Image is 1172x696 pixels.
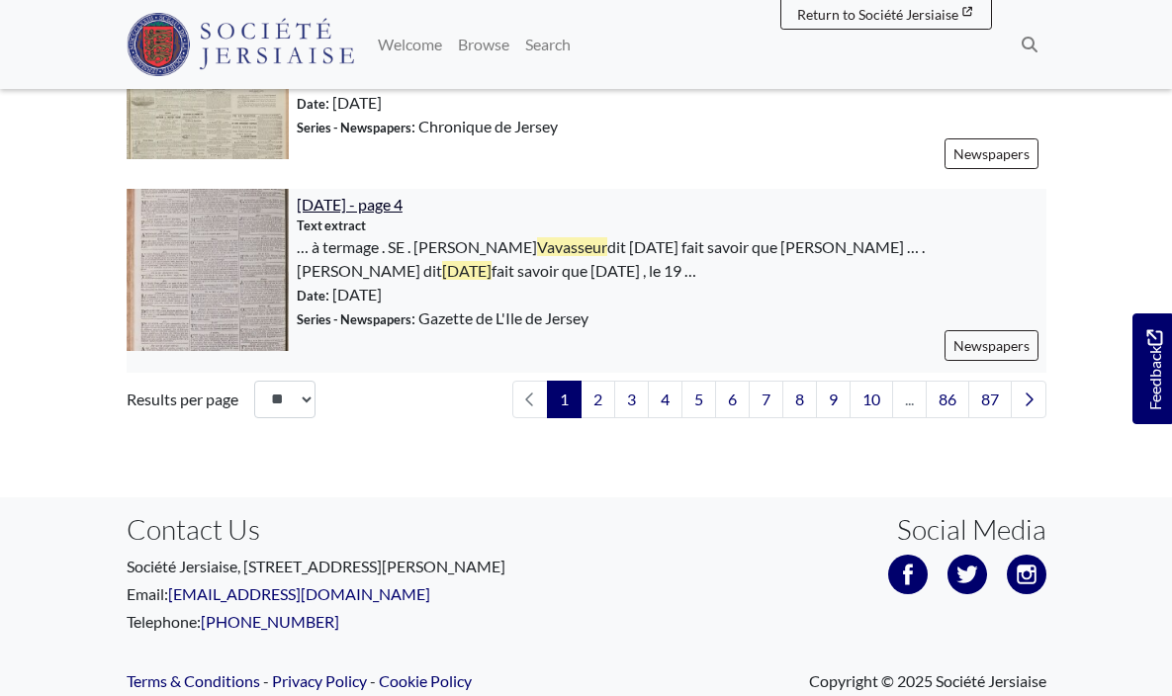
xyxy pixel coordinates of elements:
a: Goto page 4 [648,381,682,418]
span: Date [297,288,325,304]
a: Goto page 5 [681,381,716,418]
a: Goto page 8 [782,381,817,418]
span: : Chronique de Jersey [297,115,558,138]
a: Goto page 2 [581,381,615,418]
span: Return to Société Jersiaise [797,6,958,23]
a: Goto page 6 [715,381,750,418]
a: Société Jersiaise logo [127,8,355,81]
span: … à termage . SE . [PERSON_NAME] dit [DATE] fait savoir que [PERSON_NAME] … . [PERSON_NAME] dit f... [297,235,1046,283]
a: Goto page 87 [968,381,1012,418]
a: Goto page 3 [614,381,649,418]
a: Would you like to provide feedback? [1132,313,1172,424]
a: Cookie Policy [379,671,472,690]
a: Next page [1011,381,1046,418]
span: Series - Newspapers [297,120,411,135]
a: Privacy Policy [272,671,367,690]
a: [PHONE_NUMBER] [201,612,339,631]
span: : Gazette de L'Ile de Jersey [297,306,588,330]
li: Previous page [512,381,548,418]
a: Newspapers [945,138,1038,169]
a: Search [517,25,579,64]
h3: Contact Us [127,513,572,547]
span: Goto page 1 [547,381,582,418]
label: Results per page [127,388,238,411]
span: : [DATE] [297,91,382,115]
span: Copyright © 2025 Société Jersiaise [809,669,1046,693]
a: Browse [450,25,517,64]
span: Date [297,96,325,112]
p: Telephone: [127,610,572,634]
a: Goto page 86 [926,381,969,418]
span: Text extract [297,217,366,235]
a: Goto page 9 [816,381,851,418]
h3: Social Media [897,513,1046,547]
span: Series - Newspapers [297,311,411,327]
span: Feedback [1142,329,1166,409]
span: Vavasseur [537,237,607,256]
p: Société Jersiaise, [STREET_ADDRESS][PERSON_NAME] [127,555,572,578]
a: [DATE] - page 4 [297,195,403,214]
img: Société Jersiaise [127,13,355,76]
span: [DATE] [442,261,492,280]
a: Terms & Conditions [127,671,260,690]
a: Welcome [370,25,450,64]
a: Newspapers [945,330,1038,361]
a: [EMAIL_ADDRESS][DOMAIN_NAME] [168,584,430,603]
span: : [DATE] [297,283,382,306]
a: Goto page 7 [749,381,783,418]
img: 14th September 1816 - page 4 [127,189,289,351]
p: Email: [127,582,572,606]
nav: pagination [504,381,1046,418]
a: Goto page 10 [850,381,893,418]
